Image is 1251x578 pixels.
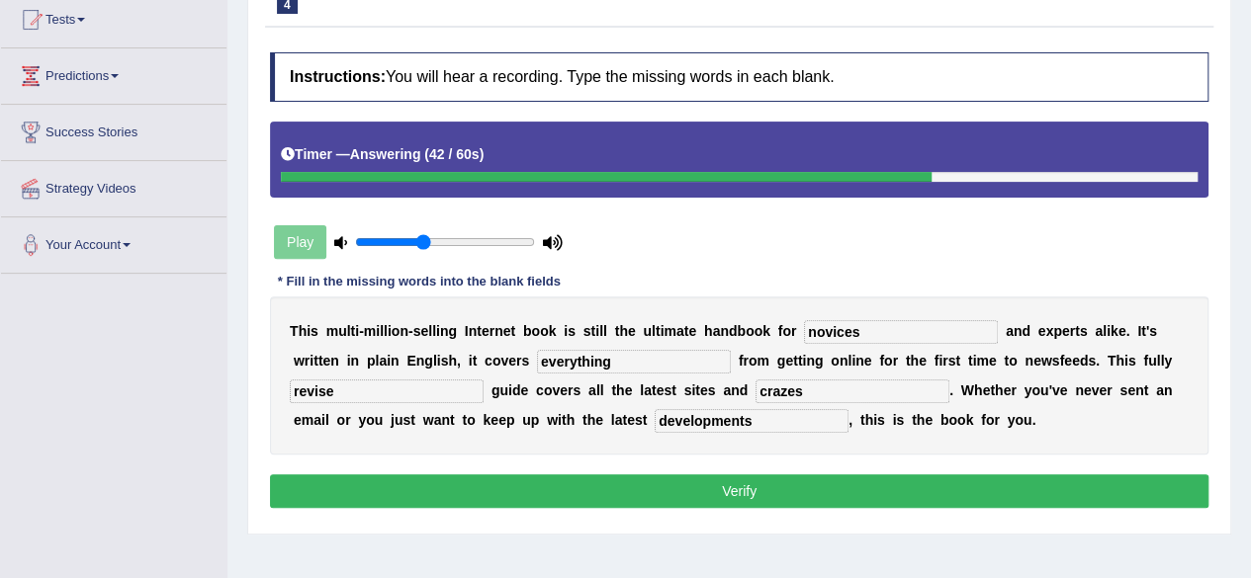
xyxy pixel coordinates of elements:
b: e [482,323,490,339]
b: b [523,323,532,339]
b: t [318,353,323,369]
b: l [432,323,436,339]
b: n [330,353,339,369]
b: s [583,323,591,339]
b: a [676,323,684,339]
input: blank [655,409,849,433]
b: o [392,323,401,339]
b: s [1088,353,1096,369]
b: d [1022,323,1030,339]
b: f [1143,353,1148,369]
b: y [1024,382,1031,398]
b: k [965,412,973,428]
b: t [990,382,995,398]
b: x [1045,323,1053,339]
b: i [1107,323,1111,339]
b: i [310,353,313,369]
b: u [1148,353,1157,369]
b: i [387,353,391,369]
b: t [590,323,595,339]
b: T [290,323,299,339]
b: w [423,412,434,428]
div: * Fill in the missing words into the blank fields [270,272,569,290]
b: t [671,382,676,398]
b: r [942,353,947,369]
b: s [684,382,692,398]
h4: You will hear a recording. Type the missing words in each blank. [270,52,1208,102]
b: a [615,412,623,428]
b: h [616,382,625,398]
b: e [1060,382,1068,398]
b: n [351,353,360,369]
b: t [906,353,911,369]
b: o [1009,353,1018,369]
b: t [611,382,616,398]
b: t [477,323,482,339]
b: i [307,323,311,339]
b: h [567,412,576,428]
b: c [536,382,544,398]
b: e [508,353,516,369]
b: e [503,323,511,339]
b: t [1004,353,1009,369]
b: o [986,412,995,428]
b: t [410,412,415,428]
b: m [364,323,376,339]
b: j [391,412,395,428]
b: o [337,412,346,428]
b: , [457,353,461,369]
input: blank [804,320,998,344]
b: f [879,353,884,369]
b: i [321,412,325,428]
b: m [302,412,313,428]
b: r [892,353,897,369]
b: s [635,412,643,428]
b: y [358,412,366,428]
b: e [628,323,636,339]
b: a [712,323,720,339]
b: i [802,353,806,369]
b: g [777,353,786,369]
b: s [402,412,410,428]
b: e [864,353,872,369]
b: i [873,412,877,428]
b: m [326,323,338,339]
b: v [1052,382,1060,398]
b: t [955,353,960,369]
b: s [568,323,576,339]
b: t [860,412,865,428]
b: l [603,323,607,339]
b: y [1164,353,1172,369]
b: l [428,323,432,339]
b: h [1116,353,1124,369]
b: u [375,412,384,428]
b: t [968,353,973,369]
b: a [1006,323,1014,339]
b: r [568,382,573,398]
b: p [506,412,515,428]
b: g [815,353,824,369]
b: E [406,353,415,369]
b: l [640,382,644,398]
b: o [884,353,893,369]
b: d [1080,353,1089,369]
b: e [595,412,603,428]
b: e [1084,382,1092,398]
input: blank [756,379,949,403]
b: o [749,353,758,369]
b: p [531,412,540,428]
b: e [1003,382,1011,398]
b: Answering [350,146,421,162]
input: blank [537,350,731,373]
b: l [347,323,351,339]
b: o [782,323,791,339]
b: w [547,412,558,428]
b: u [499,382,508,398]
b: e [785,353,793,369]
b: W [961,382,974,398]
b: I [1137,323,1141,339]
b: u [643,323,652,339]
b: a [588,382,596,398]
b: s [896,412,904,428]
b: f [981,412,986,428]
